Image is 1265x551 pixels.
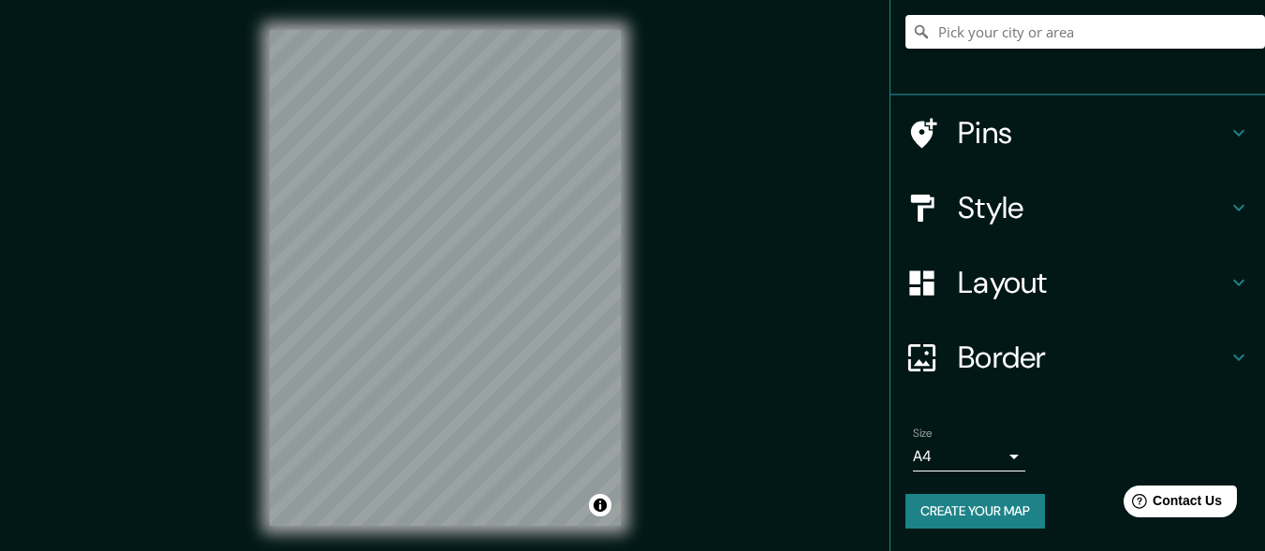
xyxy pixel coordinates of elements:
label: Size [913,426,933,442]
div: Layout [890,245,1265,320]
canvas: Map [270,30,621,526]
div: A4 [913,442,1025,471]
input: Pick your city or area [905,15,1265,49]
button: Toggle attribution [589,494,611,516]
div: Style [890,170,1265,245]
h4: Border [958,339,1228,376]
h4: Pins [958,114,1228,152]
iframe: Help widget launcher [1098,478,1244,530]
div: Border [890,320,1265,395]
h4: Layout [958,264,1228,301]
h4: Style [958,189,1228,226]
button: Create your map [905,494,1045,529]
div: Pins [890,95,1265,170]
